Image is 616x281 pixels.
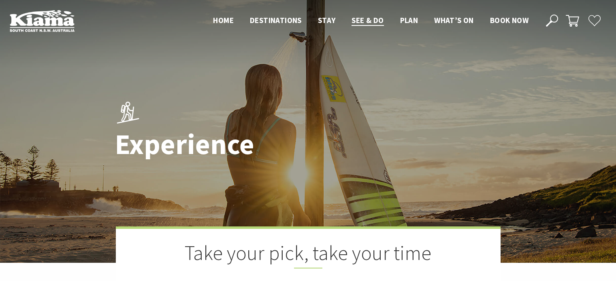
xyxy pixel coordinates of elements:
span: Destinations [250,15,302,25]
span: Book now [490,15,529,25]
span: Plan [400,15,418,25]
span: What’s On [434,15,474,25]
nav: Main Menu [205,14,537,27]
span: See & Do [352,15,384,25]
span: Home [213,15,234,25]
span: Stay [318,15,336,25]
h2: Take your pick, take your time [156,241,460,268]
h1: Experience [115,129,344,160]
img: Kiama Logo [10,10,75,32]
